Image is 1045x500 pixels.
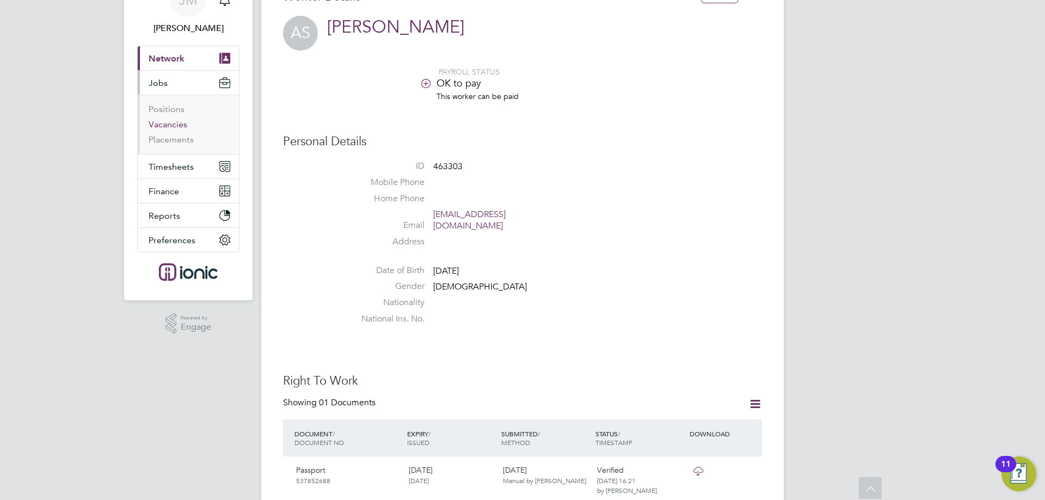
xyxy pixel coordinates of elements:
span: AS [283,16,318,51]
span: PAYROLL STATUS [439,67,500,77]
span: Finance [149,186,179,196]
span: ISSUED [407,438,429,447]
span: Network [149,53,185,64]
div: DOCUMENT [292,424,404,452]
a: [PERSON_NAME] [327,16,464,38]
span: OK to pay [437,77,481,89]
label: National Ins. No. [348,313,425,325]
label: Home Phone [348,193,425,205]
button: Reports [138,203,239,227]
label: Mobile Phone [348,177,425,188]
span: TIMESTAMP [595,438,632,447]
label: Gender [348,281,425,292]
div: [DATE] [404,461,499,489]
span: Engage [181,323,211,332]
span: [DATE] [433,266,459,276]
span: 537852688 [296,476,330,485]
img: ionic-logo-retina.png [159,263,218,281]
button: Jobs [138,71,239,95]
span: / [428,429,431,438]
span: DOCUMENT NO. [294,438,346,447]
span: This worker can be paid [437,91,519,101]
div: Showing [283,397,378,409]
div: Passport [292,461,404,489]
div: EXPIRY [404,424,499,452]
button: Timesheets [138,155,239,178]
a: Vacancies [149,119,187,129]
span: by [PERSON_NAME]. [597,486,659,495]
div: SUBMITTED [499,424,593,452]
span: [DEMOGRAPHIC_DATA] [433,282,527,293]
a: Go to home page [137,263,239,281]
button: Finance [138,179,239,203]
span: 463303 [433,161,463,172]
span: Manual by [PERSON_NAME]. [503,476,588,485]
span: Verified [597,465,624,475]
a: Powered byEngage [165,313,212,334]
h3: Right To Work [283,373,762,389]
span: / [618,429,620,438]
h3: Personal Details [283,134,762,150]
label: Nationality [348,297,425,308]
span: Jade Moore [137,22,239,35]
label: Date of Birth [348,265,425,276]
label: Address [348,236,425,248]
button: Network [138,46,239,70]
label: ID [348,161,425,172]
span: Reports [149,211,180,221]
span: Jobs [149,78,168,88]
a: Positions [149,104,185,114]
a: Placements [149,134,194,145]
div: [DATE] [499,461,593,489]
span: [DATE] [409,476,429,485]
span: METHOD [501,438,530,447]
a: [EMAIL_ADDRESS][DOMAIN_NAME] [433,209,506,231]
span: Powered by [181,313,211,323]
label: Email [348,220,425,231]
button: Preferences [138,228,239,252]
span: Timesheets [149,162,194,172]
span: 01 Documents [319,397,376,408]
span: / [538,429,540,438]
span: / [333,429,335,438]
button: Open Resource Center, 11 new notifications [1001,456,1036,491]
div: 11 [1001,464,1011,478]
div: Jobs [138,95,239,154]
div: STATUS [593,424,687,452]
span: [DATE] 16:21 [597,476,636,485]
span: Preferences [149,235,195,245]
div: DOWNLOAD [687,424,762,443]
